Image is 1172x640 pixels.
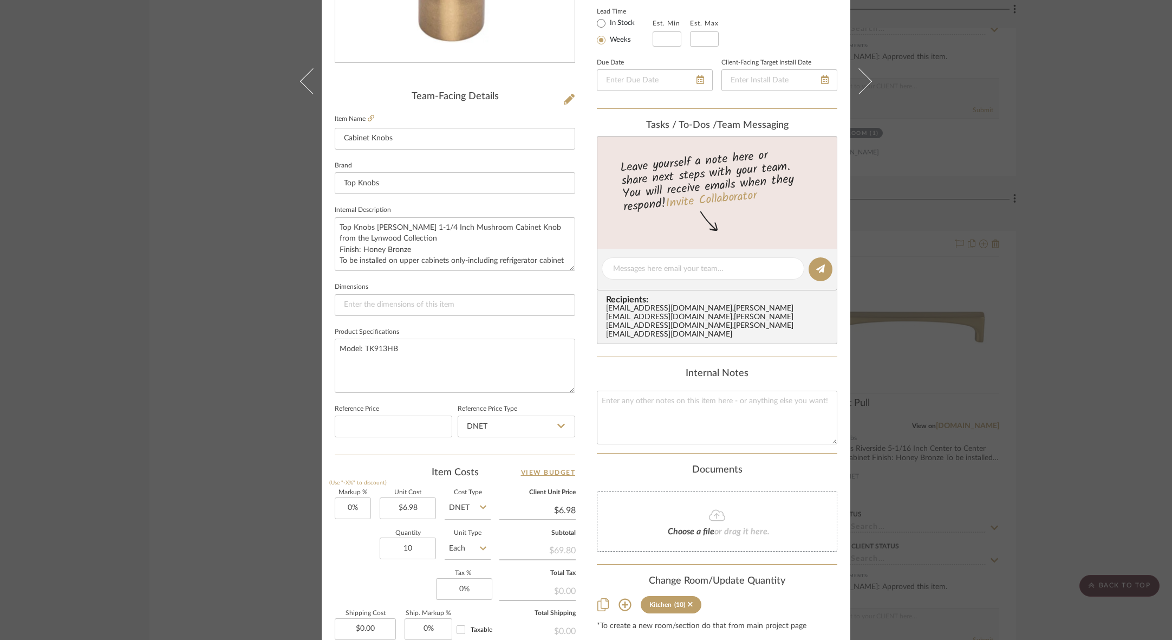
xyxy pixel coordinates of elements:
input: Enter the dimensions of this item [335,294,575,316]
label: Tax % [436,571,491,576]
div: $0.00 [499,620,576,640]
label: Client-Facing Target Install Date [721,60,811,66]
label: Quantity [380,531,436,536]
label: Weeks [608,35,631,45]
label: Reference Price [335,406,379,412]
label: Est. Min [653,20,680,27]
label: Client Unit Price [499,490,576,495]
div: Internal Notes [597,368,837,380]
div: Documents [597,464,837,476]
label: Brand [335,163,352,169]
label: Dimensions [335,285,368,290]
span: Taxable [471,626,492,633]
label: Item Name [335,114,374,124]
label: Reference Price Type [458,406,517,412]
label: Unit Cost [380,490,436,495]
div: *To create a new room/section do that from main project page [597,622,837,631]
div: Item Costs [335,466,575,479]
div: $69.80 [499,540,576,559]
label: Est. Max [690,20,719,27]
div: $0.00 [499,580,576,600]
label: Product Specifications [335,329,399,335]
label: In Stock [608,18,635,28]
span: or drag it here. [714,527,770,536]
input: Enter Item Name [335,128,575,150]
div: Team-Facing Details [335,91,575,103]
div: (10) [674,601,685,609]
div: Change Room/Update Quantity [597,576,837,587]
div: [EMAIL_ADDRESS][DOMAIN_NAME] , [PERSON_NAME][EMAIL_ADDRESS][DOMAIN_NAME] , [PERSON_NAME][EMAIL_AD... [606,305,832,339]
span: Choose a file [668,527,714,536]
div: team Messaging [597,120,837,132]
mat-radio-group: Select item type [597,16,653,47]
input: Enter Due Date [597,69,713,91]
label: Unit Type [445,531,491,536]
span: Tasks / To-Dos / [646,120,717,130]
label: Ship. Markup % [405,611,452,616]
label: Markup % [335,490,371,495]
div: Leave yourself a note here or share next steps with your team. You will receive emails when they ... [596,144,839,216]
label: Total Shipping [499,611,576,616]
input: Enter Brand [335,172,575,194]
a: Invite Collaborator [665,186,758,214]
span: Recipients: [606,295,832,305]
label: Internal Description [335,208,391,213]
label: Lead Time [597,7,653,16]
label: Total Tax [499,571,576,576]
label: Subtotal [499,531,576,536]
a: View Budget [521,466,576,479]
label: Shipping Cost [335,611,396,616]
label: Cost Type [445,490,491,495]
label: Due Date [597,60,624,66]
div: Kitchen [649,601,672,609]
input: Enter Install Date [721,69,837,91]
